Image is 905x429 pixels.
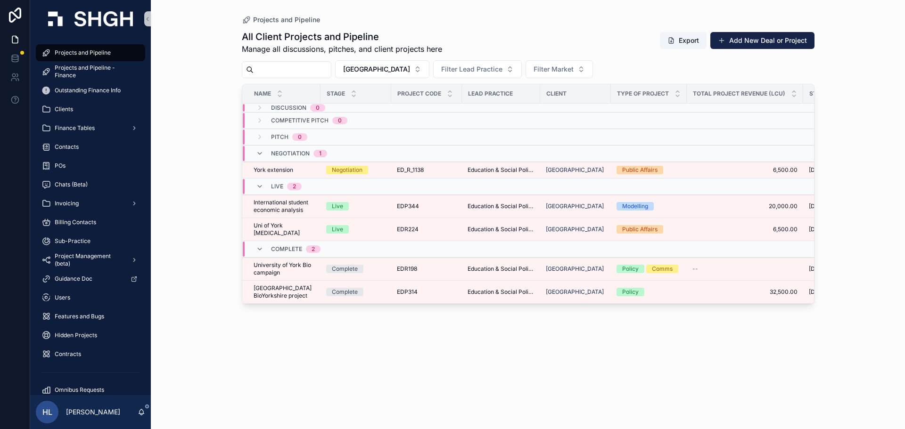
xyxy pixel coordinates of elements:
a: Features and Bugs [36,308,145,325]
a: Live [326,202,386,210]
a: [GEOGRAPHIC_DATA] [546,166,605,174]
span: [DATE] [809,288,827,296]
a: Billing Contacts [36,214,145,231]
span: Filter Lead Practice [441,65,502,74]
a: Sub-Practice [36,233,145,250]
span: Education & Social Policy [468,202,535,210]
a: Education & Social Policy [468,288,535,296]
a: Contacts [36,138,145,155]
div: Complete [332,288,358,296]
span: Billing Contacts [55,219,96,226]
a: [DATE] [809,202,868,210]
a: Complete [326,265,386,273]
span: Projects and Pipeline [55,49,111,57]
span: Live [271,183,283,190]
span: [GEOGRAPHIC_DATA] [546,265,604,273]
a: [GEOGRAPHIC_DATA] [546,226,605,233]
span: EDR224 [397,226,419,233]
span: Negotiation [271,150,310,157]
div: Public Affairs [622,166,658,174]
a: ED_R_1138 [397,166,456,174]
a: University of York Bio campaign [254,261,315,276]
span: Projects and Pipeline - Finance [55,64,136,79]
span: Manage all discussions, pitches, and client projects here [242,43,442,55]
a: 6,500.00 [692,226,798,233]
a: [DATE] [809,166,868,174]
a: [DATE] [809,288,868,296]
a: 32,500.00 [692,288,798,296]
div: 0 [316,104,320,112]
span: Contacts [55,143,79,151]
a: [GEOGRAPHIC_DATA] [546,202,605,210]
button: Select Button [335,60,429,78]
a: [DATE] [809,265,868,273]
span: Users [55,294,70,301]
span: York extension [254,166,293,174]
a: Public Affairs [617,225,681,234]
span: Total Project Revenue (LCU) [693,90,785,97]
span: Finance Tables [55,124,95,132]
div: Live [332,202,343,210]
a: PolicyComms [617,265,681,273]
span: Clients [55,105,73,113]
a: Projects and Pipeline - Finance [36,63,145,80]
span: Client [546,90,567,97]
div: Negotiation [332,166,362,174]
a: 6,500.00 [692,166,798,174]
span: [GEOGRAPHIC_DATA] [546,166,604,174]
span: [DATE] [809,265,827,273]
a: EDR198 [397,265,456,273]
a: POs [36,157,145,174]
span: [GEOGRAPHIC_DATA] [343,65,410,74]
span: Filter Market [534,65,574,74]
span: Complete [271,245,302,253]
span: -- [692,265,698,273]
span: Name [254,90,271,97]
div: scrollable content [30,38,151,395]
a: Education & Social Policy [468,265,535,273]
span: Competitive Pitch [271,117,329,124]
a: Chats (Beta) [36,176,145,193]
a: [GEOGRAPHIC_DATA] [546,202,604,210]
a: [GEOGRAPHIC_DATA] [546,226,604,233]
span: Guidance Doc [55,275,92,283]
span: [DATE] [809,226,827,233]
span: Type of Project [617,90,669,97]
span: Features and Bugs [55,313,104,320]
a: EDP314 [397,288,456,296]
div: 2 [293,183,296,190]
span: [GEOGRAPHIC_DATA] BioYorkshire project [254,284,315,299]
a: Finance Tables [36,120,145,137]
a: Complete [326,288,386,296]
div: Modelling [622,202,648,210]
a: [GEOGRAPHIC_DATA] [546,265,605,273]
span: HL [42,406,52,418]
span: EDP344 [397,202,419,210]
span: Pitch [271,133,288,141]
span: EDP314 [397,288,418,296]
a: Uni of York [MEDICAL_DATA] [254,222,315,237]
button: Select Button [433,60,522,78]
a: Users [36,289,145,306]
a: Invoicing [36,195,145,212]
a: Projects and Pipeline [36,44,145,61]
a: International student economic analysis [254,199,315,214]
button: Export [660,32,707,49]
span: EDR198 [397,265,417,273]
button: Select Button [526,60,593,78]
a: Education & Social Policy [468,226,535,233]
div: 2 [312,245,315,253]
button: Add New Deal or Project [710,32,814,49]
a: EDR224 [397,226,456,233]
a: Omnibus Requests [36,381,145,398]
div: 0 [338,117,342,124]
div: Comms [652,265,673,273]
p: [PERSON_NAME] [66,407,120,417]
